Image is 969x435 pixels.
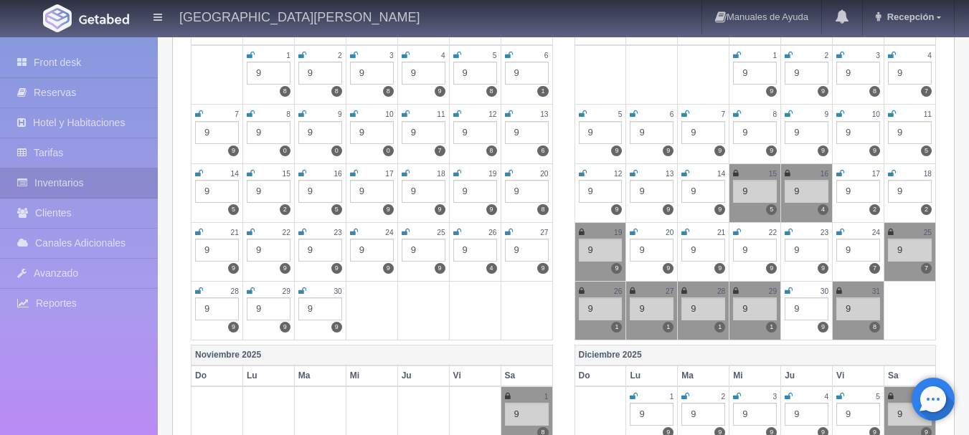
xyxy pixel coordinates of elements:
[228,145,239,156] label: 9
[402,121,445,144] div: 9
[453,239,497,262] div: 9
[298,62,342,85] div: 9
[630,180,673,203] div: 9
[888,239,932,262] div: 9
[766,204,777,215] label: 5
[537,263,548,274] label: 9
[331,322,342,333] label: 9
[540,170,548,178] small: 20
[280,263,290,274] label: 9
[733,239,777,262] div: 9
[666,229,673,236] small: 20
[283,229,290,236] small: 22
[402,62,445,85] div: 9
[611,263,622,274] label: 9
[678,365,729,386] th: Ma
[836,180,880,203] div: 9
[766,145,777,156] label: 9
[501,365,552,386] th: Sa
[630,121,673,144] div: 9
[298,239,342,262] div: 9
[334,229,341,236] small: 23
[766,86,777,97] label: 9
[869,263,880,274] label: 7
[681,403,725,426] div: 9
[195,297,239,320] div: 9
[666,170,673,178] small: 13
[824,110,828,118] small: 9
[192,365,243,386] th: Do
[338,110,342,118] small: 9
[247,180,290,203] div: 9
[681,180,725,203] div: 9
[435,204,445,215] label: 9
[733,403,777,426] div: 9
[876,393,880,401] small: 5
[769,287,777,295] small: 29
[670,393,674,401] small: 1
[231,287,239,295] small: 28
[579,239,623,262] div: 9
[836,239,880,262] div: 9
[505,62,549,85] div: 9
[927,52,932,59] small: 4
[383,204,394,215] label: 9
[537,86,548,97] label: 1
[888,403,932,426] div: 9
[717,170,725,178] small: 14
[228,204,239,215] label: 5
[884,11,935,22] span: Recepción
[888,180,932,203] div: 9
[231,229,239,236] small: 21
[280,322,290,333] label: 9
[733,180,777,203] div: 9
[766,322,777,333] label: 1
[818,322,828,333] label: 9
[714,263,725,274] label: 9
[435,145,445,156] label: 7
[575,345,936,365] th: Diciembre 2025
[717,229,725,236] small: 21
[283,287,290,295] small: 29
[714,204,725,215] label: 9
[338,52,342,59] small: 2
[298,121,342,144] div: 9
[921,145,932,156] label: 5
[486,263,497,274] label: 4
[766,263,777,274] label: 9
[385,229,393,236] small: 24
[614,229,622,236] small: 19
[441,52,445,59] small: 4
[836,297,880,320] div: 9
[818,145,828,156] label: 9
[626,365,678,386] th: Lu
[666,287,673,295] small: 27
[785,180,828,203] div: 9
[717,287,725,295] small: 28
[488,170,496,178] small: 19
[231,170,239,178] small: 14
[331,86,342,97] label: 8
[505,121,549,144] div: 9
[453,62,497,85] div: 9
[350,239,394,262] div: 9
[389,52,394,59] small: 3
[505,180,549,203] div: 9
[614,287,622,295] small: 26
[397,365,449,386] th: Ju
[924,229,932,236] small: 25
[331,145,342,156] label: 0
[869,204,880,215] label: 2
[331,204,342,215] label: 5
[192,345,553,365] th: Noviembre 2025
[818,263,828,274] label: 9
[733,62,777,85] div: 9
[714,322,725,333] label: 1
[876,52,880,59] small: 3
[435,86,445,97] label: 9
[437,229,445,236] small: 25
[921,263,932,274] label: 7
[630,239,673,262] div: 9
[785,403,828,426] div: 9
[818,204,828,215] label: 4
